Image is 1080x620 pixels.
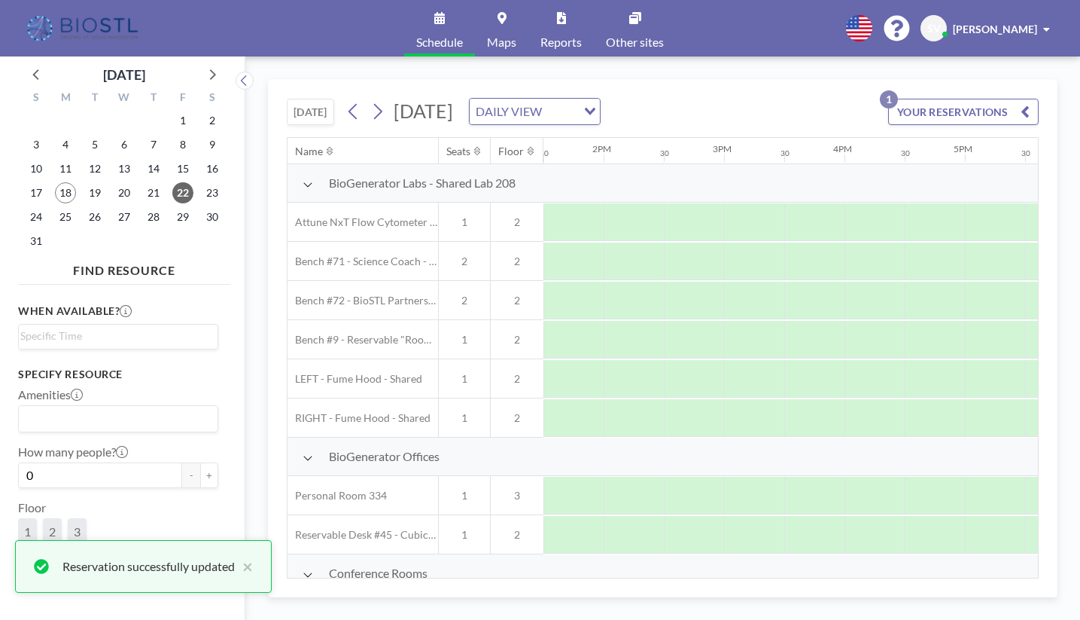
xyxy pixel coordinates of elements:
[172,206,193,228] span: Friday, August 29, 2025
[287,333,438,347] span: Bench #9 - Reservable "RoomZilla" Bench
[329,566,427,581] span: Conference Rooms
[491,255,543,268] span: 2
[18,368,218,381] h3: Specify resource
[202,158,223,179] span: Saturday, August 16, 2025
[84,158,105,179] span: Tuesday, August 12, 2025
[202,134,223,155] span: Saturday, August 9, 2025
[49,524,56,539] span: 2
[833,143,852,154] div: 4PM
[1021,148,1030,158] div: 30
[295,145,323,158] div: Name
[439,411,490,425] span: 1
[954,143,972,154] div: 5PM
[202,110,223,131] span: Saturday, August 2, 2025
[84,182,105,203] span: Tuesday, August 19, 2025
[172,158,193,179] span: Friday, August 15, 2025
[19,406,218,432] div: Search for option
[138,89,168,108] div: T
[287,372,422,386] span: LEFT - Fume Hood - Shared
[439,215,490,229] span: 1
[491,294,543,307] span: 2
[329,176,516,191] span: BioGenerator Labs - Shared Lab 208
[202,206,223,228] span: Saturday, August 30, 2025
[18,257,230,278] h4: FIND RESOURCE
[416,36,463,48] span: Schedule
[491,215,543,229] span: 2
[540,148,549,158] div: 30
[55,182,76,203] span: Monday, August 18, 2025
[168,89,197,108] div: F
[81,89,110,108] div: T
[182,463,200,488] button: -
[439,333,490,347] span: 1
[780,148,789,158] div: 30
[18,444,128,460] label: How many people?
[51,89,81,108] div: M
[55,158,76,179] span: Monday, August 11, 2025
[172,182,193,203] span: Friday, August 22, 2025
[22,89,51,108] div: S
[84,206,105,228] span: Tuesday, August 26, 2025
[287,99,334,125] button: [DATE]
[446,145,470,158] div: Seats
[470,99,600,124] div: Search for option
[114,206,135,228] span: Wednesday, August 27, 2025
[439,372,490,386] span: 1
[606,36,664,48] span: Other sites
[287,215,438,229] span: Attune NxT Flow Cytometer - Bench #25
[143,182,164,203] span: Thursday, August 21, 2025
[20,328,209,344] input: Search for option
[927,22,941,35] span: SV
[491,528,543,542] span: 2
[287,255,438,268] span: Bench #71 - Science Coach - BioSTL Bench
[880,90,898,108] p: 1
[143,134,164,155] span: Thursday, August 7, 2025
[487,36,516,48] span: Maps
[491,333,543,347] span: 2
[84,134,105,155] span: Tuesday, August 5, 2025
[20,409,209,429] input: Search for option
[103,64,145,85] div: [DATE]
[439,528,490,542] span: 1
[19,325,218,347] div: Search for option
[287,411,430,425] span: RIGHT - Fume Hood - Shared
[439,294,490,307] span: 2
[491,411,543,425] span: 2
[26,158,47,179] span: Sunday, August 10, 2025
[287,528,438,542] span: Reservable Desk #45 - Cubicle Area (Office 206)
[287,489,387,502] span: Personal Room 334
[24,14,144,44] img: organization-logo
[235,557,253,576] button: close
[491,372,543,386] span: 2
[197,89,227,108] div: S
[114,158,135,179] span: Wednesday, August 13, 2025
[172,134,193,155] span: Friday, August 8, 2025
[901,148,910,158] div: 30
[888,99,1039,125] button: YOUR RESERVATIONS1
[26,134,47,155] span: Sunday, August 3, 2025
[26,182,47,203] span: Sunday, August 17, 2025
[287,294,438,307] span: Bench #72 - BioSTL Partnerships & Apprenticeships Bench
[114,182,135,203] span: Wednesday, August 20, 2025
[18,500,46,515] label: Floor
[55,206,76,228] span: Monday, August 25, 2025
[26,231,47,252] span: Sunday, August 31, 2025
[660,148,669,158] div: 30
[329,449,440,464] span: BioGenerator Offices
[540,36,582,48] span: Reports
[24,524,31,539] span: 1
[394,99,453,122] span: [DATE]
[473,102,545,121] span: DAILY VIEW
[546,102,575,121] input: Search for option
[439,255,490,268] span: 2
[26,206,47,228] span: Sunday, August 24, 2025
[439,489,490,502] span: 1
[172,110,193,131] span: Friday, August 1, 2025
[110,89,139,108] div: W
[143,206,164,228] span: Thursday, August 28, 2025
[592,143,611,154] div: 2PM
[713,143,732,154] div: 3PM
[498,145,524,158] div: Floor
[18,387,83,402] label: Amenities
[491,489,543,502] span: 3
